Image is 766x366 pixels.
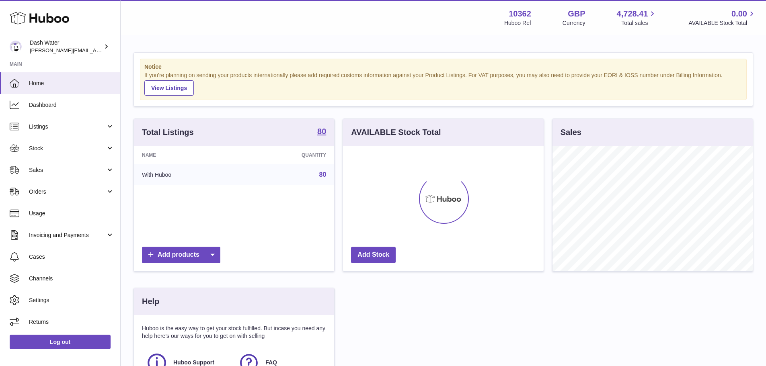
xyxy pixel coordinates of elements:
[317,127,326,137] a: 80
[319,171,327,178] a: 80
[134,164,240,185] td: With Huboo
[351,247,396,263] a: Add Stock
[29,318,114,326] span: Returns
[688,8,756,27] a: 0.00 AVAILABLE Stock Total
[317,127,326,135] strong: 80
[29,231,106,239] span: Invoicing and Payments
[29,166,106,174] span: Sales
[142,325,326,340] p: Huboo is the easy way to get your stock fulfilled. But incase you need any help here's our ways f...
[29,80,114,87] span: Home
[617,8,648,19] span: 4,728.41
[568,8,585,19] strong: GBP
[29,275,114,282] span: Channels
[29,253,114,261] span: Cases
[10,41,22,53] img: james@dash-water.com
[142,296,159,307] h3: Help
[144,63,742,71] strong: Notice
[351,127,441,138] h3: AVAILABLE Stock Total
[617,8,657,27] a: 4,728.41 Total sales
[29,123,106,131] span: Listings
[563,19,585,27] div: Currency
[504,19,531,27] div: Huboo Ref
[29,101,114,109] span: Dashboard
[30,39,102,54] div: Dash Water
[10,335,111,349] a: Log out
[30,47,161,53] span: [PERSON_NAME][EMAIL_ADDRESS][DOMAIN_NAME]
[142,247,220,263] a: Add products
[134,146,240,164] th: Name
[240,146,334,164] th: Quantity
[144,80,194,96] a: View Listings
[688,19,756,27] span: AVAILABLE Stock Total
[29,210,114,217] span: Usage
[142,127,194,138] h3: Total Listings
[144,72,742,96] div: If you're planning on sending your products internationally please add required customs informati...
[29,296,114,304] span: Settings
[509,8,531,19] strong: 10362
[731,8,747,19] span: 0.00
[29,145,106,152] span: Stock
[561,127,581,138] h3: Sales
[621,19,657,27] span: Total sales
[29,188,106,196] span: Orders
